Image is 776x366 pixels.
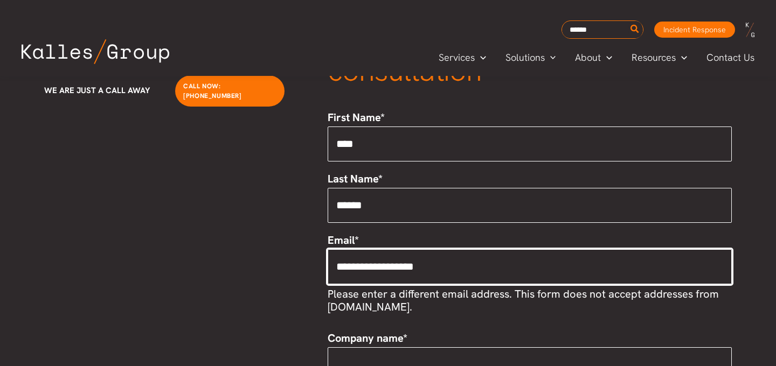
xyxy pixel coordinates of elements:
span: Email [328,233,355,247]
span: Services [439,50,475,66]
span: Menu Toggle [601,50,612,66]
span: Call Now: [PHONE_NUMBER] [183,82,241,100]
span: Menu Toggle [545,50,556,66]
a: AboutMenu Toggle [565,50,622,66]
span: Company name [328,331,403,345]
span: Solutions [505,50,545,66]
span: Resources [632,50,676,66]
a: Contact Us [697,50,765,66]
span: Menu Toggle [676,50,687,66]
a: SolutionsMenu Toggle [496,50,566,66]
a: ResourcesMenu Toggle [622,50,697,66]
nav: Primary Site Navigation [429,48,765,66]
span: About [575,50,601,66]
span: First Name [328,110,380,124]
span: We are just a call away [44,85,150,96]
a: Incident Response [654,22,735,38]
label: Please enter a different email address. This form does not accept addresses from [DOMAIN_NAME]. [328,287,719,314]
a: ServicesMenu Toggle [429,50,496,66]
span: Last Name [328,172,378,186]
span: Menu Toggle [475,50,486,66]
button: Search [628,21,642,38]
span: Contact Us [706,50,754,66]
a: Call Now: [PHONE_NUMBER] [175,75,285,107]
img: Kalles Group [22,39,169,64]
